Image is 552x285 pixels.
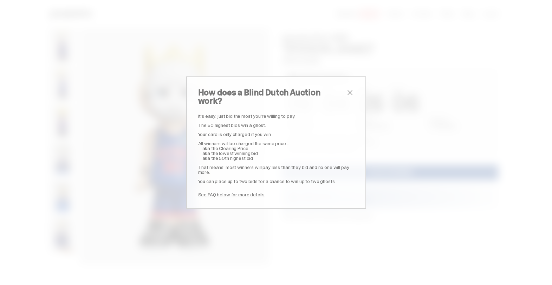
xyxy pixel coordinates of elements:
h2: How does a Blind Dutch Auction work? [198,88,346,105]
span: aka the lowest winning bid [202,150,258,156]
p: Your card is only charged if you win. [198,132,354,137]
span: aka the Clearing Price [202,145,248,151]
p: The 50 highest bids win a ghost. [198,123,354,128]
span: aka the 50th highest bid [202,155,253,161]
p: It's easy: just bid the most you're willing to pay. [198,114,354,118]
a: See FAQ below for more details [198,191,265,198]
p: All winners will be charged the same price - [198,141,354,146]
p: That means: most winners will pay less than they bid and no one will pay more. [198,165,354,175]
p: You can place up to two bids for a chance to win up to two ghosts. [198,179,354,184]
button: close [346,88,354,97]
